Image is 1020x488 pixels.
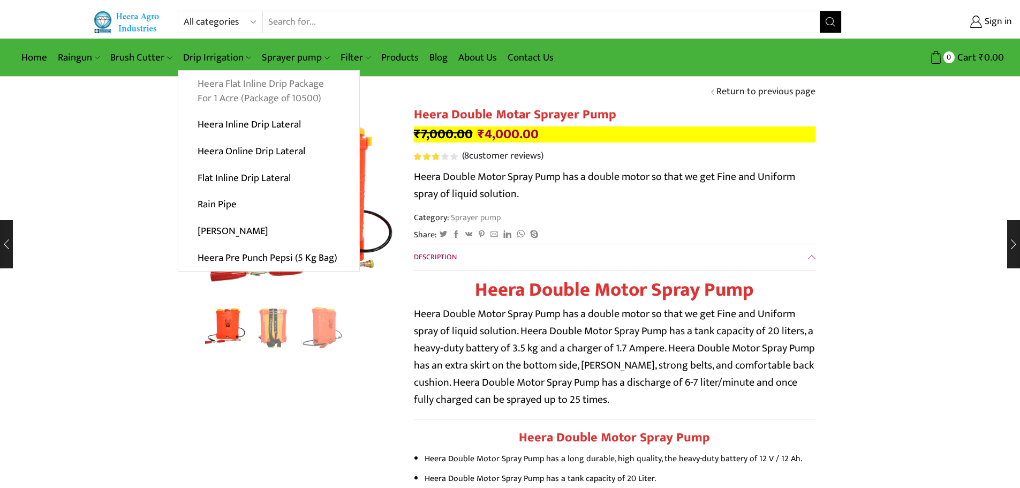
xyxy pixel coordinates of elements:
span: Description [414,251,457,263]
span: ₹ [979,49,984,66]
a: Heera Flat Inline Drip Package For 1 Acre (Package of 10500) [178,71,359,112]
span: Rated out of 5 based on customer ratings [414,153,439,160]
a: Brush Cutter [105,45,177,70]
a: Heera Pre Punch Pepsi (5 Kg Bag) [178,244,359,271]
button: Search button [820,11,841,33]
span: 8 [414,153,459,160]
a: About Us [453,45,502,70]
a: Description [414,244,815,270]
a: Rain Pipe [178,191,359,218]
img: Double Motor Spray Pump [202,304,247,348]
span: 8 [464,148,469,164]
a: Contact Us [502,45,559,70]
a: Blog [424,45,453,70]
li: 1 / 3 [202,305,247,348]
a: Heera Online Drip Lateral [178,138,359,165]
a: 0 Cart ₹0.00 [852,48,1004,67]
p: Heera Double Motor Spray Pump has a double motor so that we get Fine and Uniform spray of liquid ... [414,168,815,202]
a: Filter [335,45,376,70]
a: Flat Inline Drip Lateral [178,164,359,191]
li: Heera Double Motor Spray Pump has a tank capacity of 20 Liter. [425,471,815,486]
strong: Heera Double Motor Spray Pump [519,427,710,448]
li: Heera Double Motor Spray Pump has a long durable, high quality, the heavy-duty battery of 12 V / ... [425,451,815,467]
a: IMG_4885 [252,305,296,350]
a: Drip Irrigation [178,45,256,70]
a: Home [16,45,52,70]
a: Heera Inline Drip Lateral [178,111,359,138]
span: Category: [414,212,501,224]
span: Sign in [982,15,1012,29]
a: Return to previous page [716,85,815,99]
strong: Heera Double Motor Spray Pump [475,274,754,306]
span: Cart [955,50,976,65]
a: [PERSON_NAME] [178,218,359,245]
a: IMG_4882 [301,305,346,350]
p: Heera Double Motor Spray Pump has a double motor so that we get Fine and Uniform spray of liquid ... [414,305,815,408]
bdi: 7,000.00 [414,123,473,145]
a: (8customer reviews) [462,149,543,163]
a: Sign in [858,12,1012,32]
li: 3 / 3 [301,305,346,348]
a: Raingun [52,45,105,70]
a: Products [376,45,424,70]
h1: Heera Double Motar Sprayer Pump [414,107,815,123]
a: Sprayer pump [256,45,335,70]
a: Sprayer pump [449,211,501,224]
span: ₹ [414,123,421,145]
span: 0 [943,51,955,63]
div: Rated 2.88 out of 5 [414,153,457,160]
bdi: 0.00 [979,49,1004,66]
li: 2 / 3 [252,305,296,348]
span: Share: [414,229,437,241]
bdi: 4,000.00 [478,123,539,145]
input: Search for... [263,11,820,33]
span: ₹ [478,123,485,145]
